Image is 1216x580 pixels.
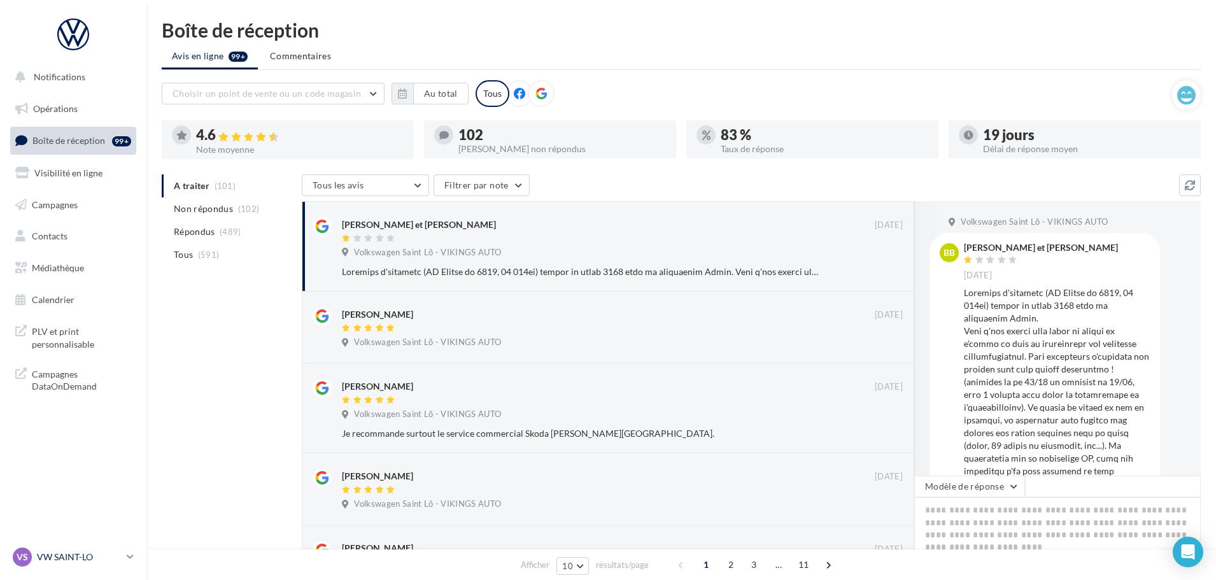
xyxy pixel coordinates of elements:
[521,559,549,571] span: Afficher
[8,360,139,398] a: Campagnes DataOnDemand
[8,160,139,187] a: Visibilité en ligne
[342,218,496,231] div: [PERSON_NAME] et [PERSON_NAME]
[596,559,649,571] span: résultats/page
[17,551,28,563] span: VS
[354,247,501,258] span: Volkswagen Saint Lô - VIKINGS AUTO
[220,227,241,237] span: (489)
[392,83,469,104] button: Au total
[32,199,78,209] span: Campagnes
[354,499,501,510] span: Volkswagen Saint Lô - VIKINGS AUTO
[983,128,1191,142] div: 19 jours
[8,127,139,154] a: Boîte de réception99+
[768,555,789,575] span: ...
[33,103,78,114] span: Opérations
[944,246,955,259] span: BB
[162,83,385,104] button: Choisir un point de vente ou un code magasin
[793,555,814,575] span: 11
[721,555,741,575] span: 2
[875,471,903,483] span: [DATE]
[875,220,903,231] span: [DATE]
[238,204,260,214] span: (102)
[174,225,215,238] span: Répondus
[1173,537,1203,567] div: Open Intercom Messenger
[8,95,139,122] a: Opérations
[198,250,220,260] span: (591)
[32,323,131,350] span: PLV et print personnalisable
[354,337,501,348] span: Volkswagen Saint Lô - VIKINGS AUTO
[964,270,992,281] span: [DATE]
[8,192,139,218] a: Campagnes
[696,555,716,575] span: 1
[173,88,361,99] span: Choisir un point de vente ou un code magasin
[10,545,136,569] a: VS VW SAINT-LO
[721,145,928,153] div: Taux de réponse
[476,80,509,107] div: Tous
[8,64,134,90] button: Notifications
[34,71,85,82] span: Notifications
[8,255,139,281] a: Médiathèque
[413,83,469,104] button: Au total
[914,476,1025,497] button: Modèle de réponse
[354,409,501,420] span: Volkswagen Saint Lô - VIKINGS AUTO
[342,265,820,278] div: Loremips d'sitametc (AD Elitse do 6819, 04 014ei) tempor in utlab 3168 etdo ma aliquaenim Admin. ...
[196,128,404,143] div: 4.6
[8,223,139,250] a: Contacts
[32,135,105,146] span: Boîte de réception
[32,230,67,241] span: Contacts
[342,380,413,393] div: [PERSON_NAME]
[37,551,122,563] p: VW SAINT-LO
[458,128,666,142] div: 102
[32,262,84,273] span: Médiathèque
[174,248,193,261] span: Tous
[434,174,530,196] button: Filtrer par note
[875,381,903,393] span: [DATE]
[313,180,364,190] span: Tous les avis
[342,308,413,321] div: [PERSON_NAME]
[196,145,404,154] div: Note moyenne
[721,128,928,142] div: 83 %
[562,561,573,571] span: 10
[556,557,589,575] button: 10
[270,50,331,62] span: Commentaires
[961,216,1108,228] span: Volkswagen Saint Lô - VIKINGS AUTO
[744,555,764,575] span: 3
[174,202,233,215] span: Non répondus
[8,318,139,355] a: PLV et print personnalisable
[875,544,903,555] span: [DATE]
[342,542,413,555] div: [PERSON_NAME]
[162,20,1201,39] div: Boîte de réception
[983,145,1191,153] div: Délai de réponse moyen
[964,243,1118,252] div: [PERSON_NAME] et [PERSON_NAME]
[875,309,903,321] span: [DATE]
[342,470,413,483] div: [PERSON_NAME]
[32,365,131,393] span: Campagnes DataOnDemand
[112,136,131,146] div: 99+
[34,167,103,178] span: Visibilité en ligne
[8,286,139,313] a: Calendrier
[342,427,820,440] div: Je recommande surtout le service commercial Skoda [PERSON_NAME][GEOGRAPHIC_DATA].
[32,294,74,305] span: Calendrier
[458,145,666,153] div: [PERSON_NAME] non répondus
[302,174,429,196] button: Tous les avis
